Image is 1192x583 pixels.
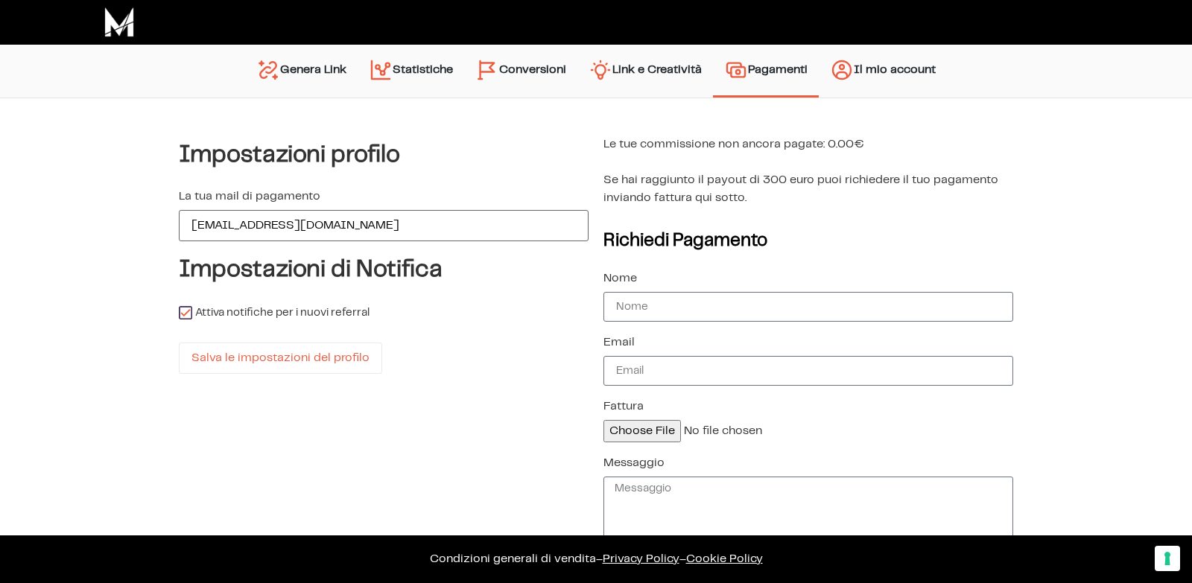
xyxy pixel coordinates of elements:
a: Link e Creatività [577,52,713,90]
img: stats.svg [369,58,393,82]
label: Messaggio [603,457,665,469]
a: Conversioni [464,52,577,90]
a: Pagamenti [713,52,819,88]
label: La tua mail di pagamento [179,191,320,203]
img: creativity.svg [589,58,612,82]
a: Condizioni generali di vendita [430,553,596,564]
input: Email [603,356,1013,386]
img: conversion-2.svg [475,58,499,82]
h4: Impostazioni di Notifica [179,256,589,283]
h2: Richiedi Pagamento [603,232,1013,250]
label: Fattura [603,401,644,412]
span: Cookie Policy [686,553,763,564]
a: Genera Link [245,52,358,90]
label: Email [603,337,635,348]
label: Nome [603,273,637,284]
input: Salva le impostazioni del profilo [179,343,382,374]
img: account.svg [830,58,854,82]
p: – – [15,550,1177,568]
input: Nome [603,292,1013,322]
h4: Impostazioni profilo [179,141,589,168]
img: generate-link.svg [256,58,280,82]
nav: Menu principale [245,45,947,98]
label: Attiva notifiche per i nuovi referral [179,305,370,320]
button: Le tue preferenze relative al consenso per le tecnologie di tracciamento [1155,546,1180,571]
a: Statistiche [358,52,464,90]
a: Privacy Policy [603,553,679,564]
a: Il mio account [819,52,947,90]
img: payments.svg [724,58,748,82]
p: Le tue commissione non ancora pagate: 0.00€ Se hai raggiunto il payout di 300 euro puoi richieder... [603,136,1013,207]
